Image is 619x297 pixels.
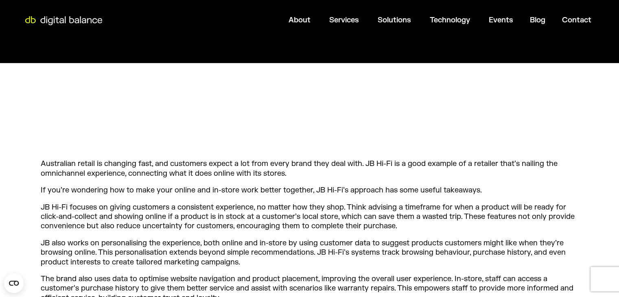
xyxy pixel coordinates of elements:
[289,15,311,25] a: About
[41,203,578,231] p: JB Hi-Fi focuses on giving customers a consistent experience, no matter how they shop. Think advi...
[20,16,107,25] img: Digital Balance logo
[530,15,545,25] a: Blog
[378,15,411,25] a: Solutions
[562,15,591,25] a: Contact
[489,15,513,25] a: Events
[329,15,359,25] a: Services
[430,15,470,25] a: Technology
[108,12,598,28] nav: Menu
[41,186,578,195] p: If you’re wondering how to make your online and in-store work better together, JB Hi-Fi’s approac...
[4,273,24,293] button: Open CMP widget
[175,104,444,140] iframe: AudioNative ElevenLabs Player
[41,159,578,178] p: Australian retail is changing fast, and customers expect a lot from every brand they deal with. J...
[108,12,598,28] div: Menu Toggle
[41,238,578,267] p: JB also works on personalising the experience, both online and in-store by using customer data to...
